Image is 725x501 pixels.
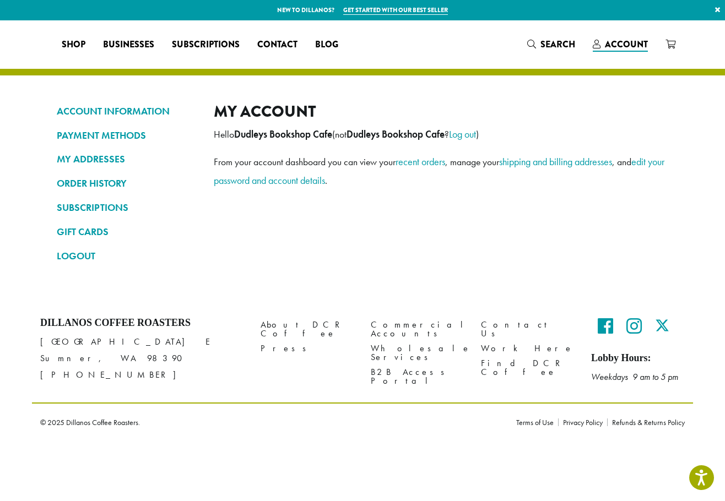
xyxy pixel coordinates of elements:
[62,38,85,52] span: Shop
[234,128,332,140] strong: Dudleys Bookshop Cafe
[481,341,575,356] a: Work Here
[257,38,297,52] span: Contact
[396,155,445,168] a: recent orders
[371,365,464,389] a: B2B Access Portal
[214,102,668,121] h2: My account
[40,334,244,383] p: [GEOGRAPHIC_DATA] E Sumner, WA 98390 [PHONE_NUMBER]
[57,102,197,274] nav: Account pages
[591,352,685,364] h5: Lobby Hours:
[261,341,354,356] a: Press
[57,247,197,265] a: LOGOUT
[172,38,240,52] span: Subscriptions
[481,356,575,380] a: Find DCR Coffee
[605,38,648,51] span: Account
[315,38,338,52] span: Blog
[214,125,668,144] p: Hello (not ? )
[57,150,197,168] a: MY ADDRESSES
[53,36,94,53] a: Shop
[499,155,612,168] a: shipping and billing addresses
[607,418,685,426] a: Refunds & Returns Policy
[518,35,584,53] a: Search
[103,38,154,52] span: Businesses
[261,317,354,341] a: About DCR Coffee
[591,371,678,383] em: Weekdays 9 am to 5 pm
[540,38,575,51] span: Search
[57,222,197,241] a: GIFT CARDS
[481,317,575,341] a: Contact Us
[214,153,668,190] p: From your account dashboard you can view your , manage your , and .
[516,418,558,426] a: Terms of Use
[371,317,464,341] a: Commercial Accounts
[343,6,448,15] a: Get started with our best seller
[40,418,500,426] p: © 2025 Dillanos Coffee Roasters.
[449,128,476,140] a: Log out
[57,126,197,145] a: PAYMENT METHODS
[57,174,197,193] a: ORDER HISTORY
[40,317,244,329] h4: Dillanos Coffee Roasters
[57,102,197,121] a: ACCOUNT INFORMATION
[347,128,445,140] strong: Dudleys Bookshop Cafe
[371,341,464,365] a: Wholesale Services
[558,418,607,426] a: Privacy Policy
[57,198,197,217] a: SUBSCRIPTIONS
